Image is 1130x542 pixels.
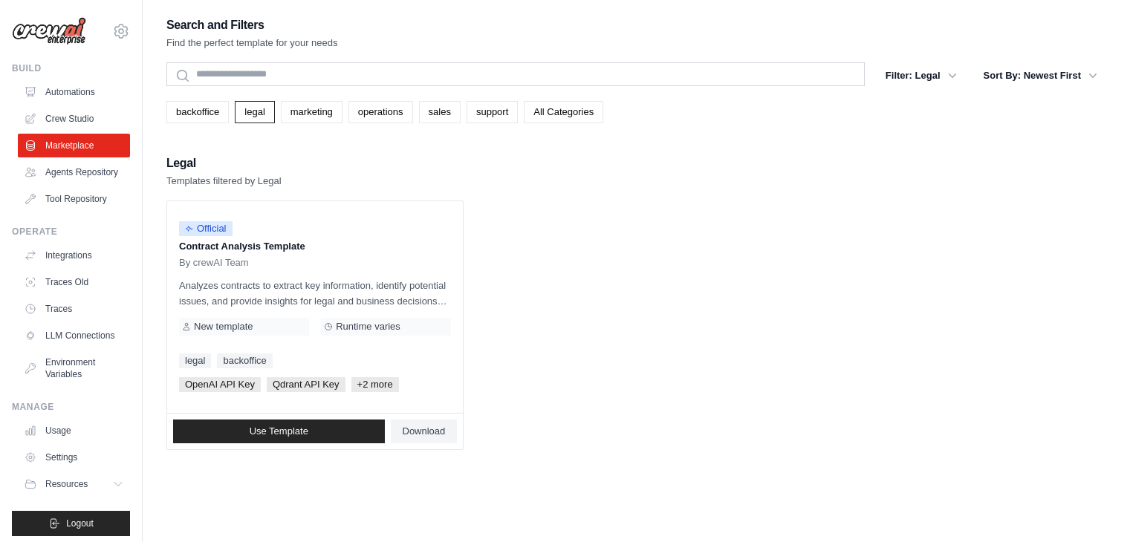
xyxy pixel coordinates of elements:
[18,244,130,267] a: Integrations
[18,160,130,184] a: Agents Repository
[18,324,130,347] a: LLM Connections
[12,17,86,45] img: Logo
[179,221,233,236] span: Official
[18,107,130,131] a: Crew Studio
[12,62,130,74] div: Build
[18,297,130,321] a: Traces
[179,377,261,392] span: OpenAI API Key
[18,134,130,157] a: Marketplace
[336,321,400,333] span: Runtime varies
[975,62,1106,89] button: Sort By: Newest First
[173,419,385,443] a: Use Template
[877,62,966,89] button: Filter: Legal
[12,511,130,536] button: Logout
[18,472,130,496] button: Resources
[179,278,451,309] p: Analyzes contracts to extract key information, identify potential issues, and provide insights fo...
[12,226,130,238] div: Operate
[217,353,272,368] a: backoffice
[166,174,282,189] p: Templates filtered by Legal
[18,187,130,211] a: Tool Repository
[12,401,130,413] div: Manage
[419,101,461,123] a: sales
[18,445,130,469] a: Settings
[524,101,603,123] a: All Categories
[267,377,345,392] span: Qdrant API Key
[45,478,88,490] span: Resources
[18,350,130,386] a: Environment Variables
[18,419,130,443] a: Usage
[166,15,338,36] h2: Search and Filters
[166,153,282,174] h2: Legal
[18,270,130,294] a: Traces Old
[348,101,413,123] a: operations
[18,80,130,104] a: Automations
[235,101,274,123] a: legal
[179,353,211,368] a: legal
[351,377,399,392] span: +2 more
[281,101,342,123] a: marketing
[391,419,458,443] a: Download
[467,101,518,123] a: support
[250,425,308,437] span: Use Template
[179,239,451,254] p: Contract Analysis Template
[166,101,229,123] a: backoffice
[403,425,446,437] span: Download
[166,36,338,50] p: Find the perfect template for your needs
[179,257,249,269] span: By crewAI Team
[66,517,94,529] span: Logout
[194,321,253,333] span: New template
